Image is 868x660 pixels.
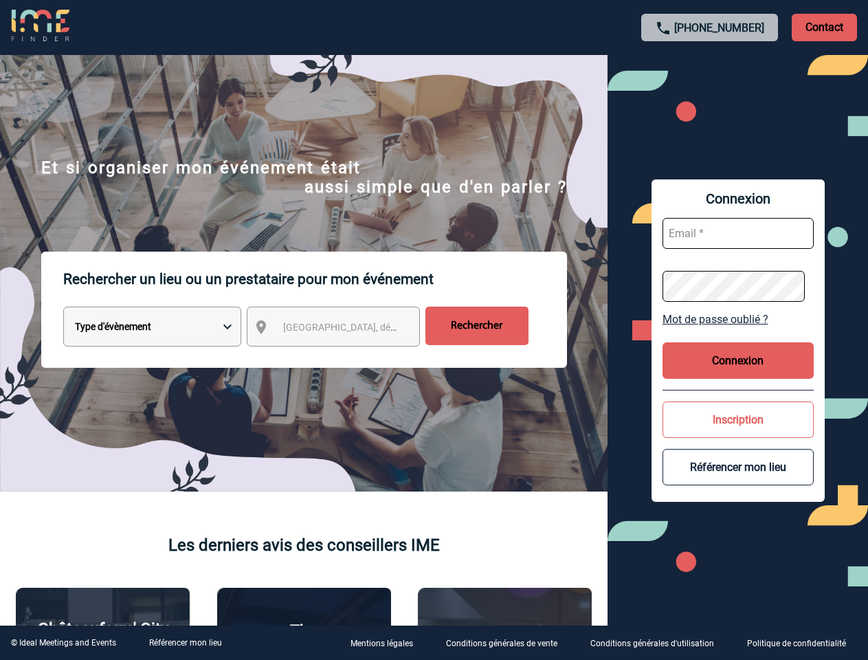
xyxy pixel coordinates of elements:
p: Conditions générales d'utilisation [590,639,714,649]
input: Email * [663,218,814,249]
a: [PHONE_NUMBER] [674,21,764,34]
p: Politique de confidentialité [747,639,846,649]
a: Mentions légales [340,637,435,650]
div: © Ideal Meetings and Events [11,638,116,648]
p: Contact [792,14,857,41]
button: Connexion [663,342,814,379]
button: Référencer mon lieu [663,449,814,485]
a: Politique de confidentialité [736,637,868,650]
p: The [GEOGRAPHIC_DATA] [225,621,383,660]
a: Conditions générales de vente [435,637,579,650]
p: Agence 2ISD [458,623,552,642]
button: Inscription [663,401,814,438]
span: [GEOGRAPHIC_DATA], département, région... [283,322,474,333]
a: Référencer mon lieu [149,638,222,648]
span: Connexion [663,190,814,207]
a: Mot de passe oublié ? [663,313,814,326]
img: call-24-px.png [655,20,671,36]
p: Châteauform' City [GEOGRAPHIC_DATA] [23,619,182,658]
a: Conditions générales d'utilisation [579,637,736,650]
p: Conditions générales de vente [446,639,557,649]
p: Rechercher un lieu ou un prestataire pour mon événement [63,252,567,307]
p: Mentions légales [350,639,413,649]
input: Rechercher [425,307,528,345]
